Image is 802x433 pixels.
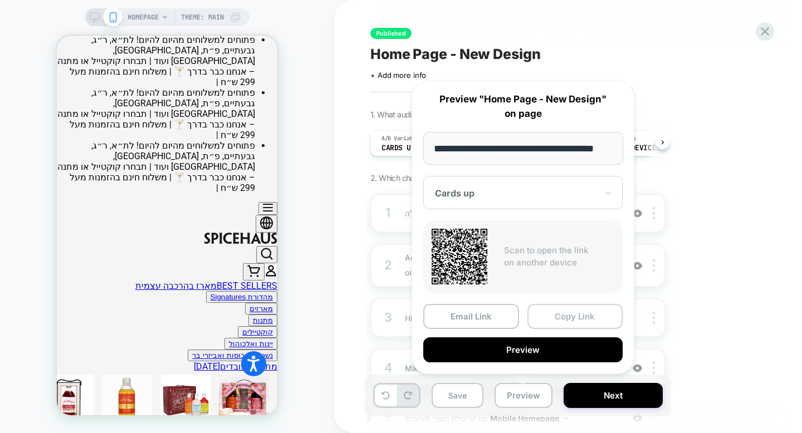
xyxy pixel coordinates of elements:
[653,259,655,272] img: close
[185,292,216,301] a: קוקטיילים
[382,144,415,152] span: Cards up
[186,228,208,245] button: Cart
[495,383,552,408] button: Preview
[653,312,655,324] img: close
[163,326,221,336] a: מתנות לעובדים
[160,245,221,255] a: BEST SELLERS
[370,28,412,39] span: Published
[162,339,212,389] a: מתנות
[370,110,545,119] span: 1. What audience and where will the experience run?
[564,383,663,408] button: Next
[168,302,221,314] button: יינות ואלכוהול
[135,316,216,324] a: נשנושים, כוסות ואביזרי בר
[79,245,160,255] a: מארז בהרכבה עצמית
[383,202,394,224] div: 1
[382,135,422,142] span: A/B Variation
[653,362,655,374] img: close
[423,92,623,121] p: Preview "Home Page - New Design" on page
[193,269,216,277] a: מארזים
[154,257,216,265] a: מהדורת Signatures
[104,339,154,389] a: הכי נמכרים
[370,173,516,183] span: 2. Which changes the experience contains?
[202,166,221,179] button: Menu
[172,304,216,312] a: יינות ואלכוהול
[653,207,655,219] img: close
[128,8,159,26] span: HOMEPAGE
[423,304,519,329] button: Email Link
[137,326,163,336] a: [DATE]
[192,279,221,291] button: מתנות
[196,281,216,289] a: מתנות
[383,254,394,277] div: 2
[527,304,623,329] button: Copy Link
[181,8,224,26] span: Theme: MAIN
[181,291,221,302] button: קוקטיילים
[432,383,483,408] button: Save
[149,255,221,267] button: מהדורת Signatures
[383,307,394,329] div: 3
[370,71,426,80] span: + Add more info
[383,357,394,379] div: 4
[370,46,541,62] span: Home Page - New Design
[504,244,614,269] p: Scan to open the link on another device
[188,267,221,279] button: מארזים
[45,339,95,389] a: Signatures
[131,314,221,326] button: נשנושים, כוסות ואביזרי בר
[423,337,623,362] button: Preview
